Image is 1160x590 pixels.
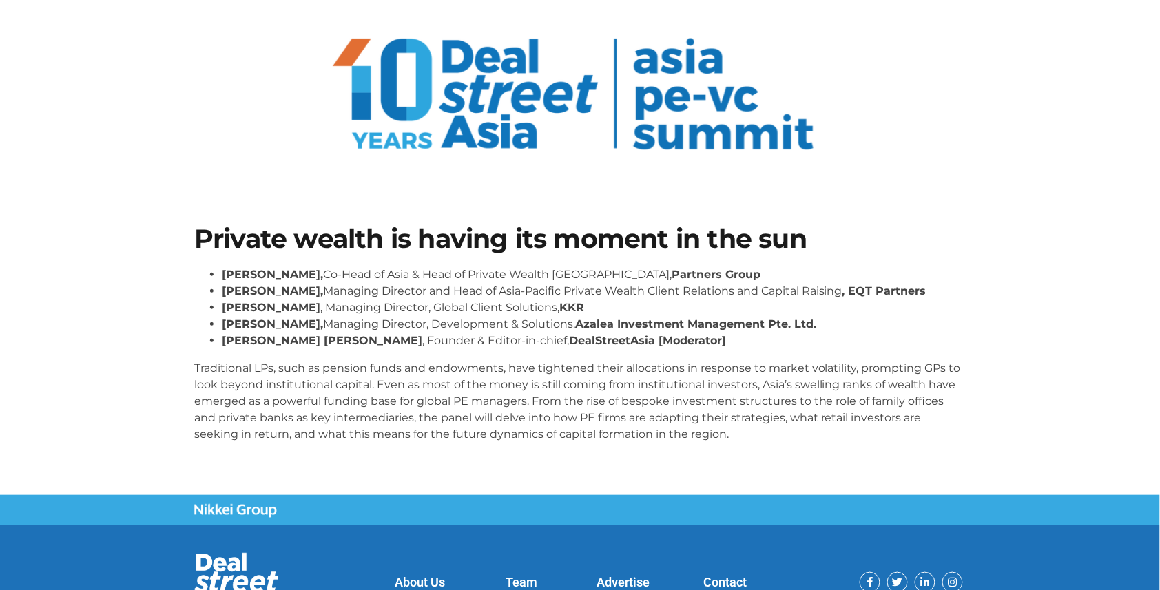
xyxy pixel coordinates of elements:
[575,317,816,330] strong: Azalea Investment Management Pte. Ltd.
[194,360,966,443] p: Traditional LPs, such as pension funds and endowments, have tightened their allocations in respon...
[506,575,538,589] a: Team
[222,333,966,349] li: , Founder & Editor-in-chief,
[672,268,760,281] strong: Partners Group
[222,268,323,281] strong: [PERSON_NAME],
[222,283,966,299] li: Managing Director and Head of Asia-Pacific Private Wealth Client Relations and Capital Raising
[194,226,966,252] h1: Private wealth is having its moment in the sun
[222,334,422,347] strong: [PERSON_NAME] [PERSON_NAME]
[395,575,445,589] a: About Us
[222,317,323,330] strong: [PERSON_NAME],
[222,301,320,314] strong: [PERSON_NAME]
[842,284,926,297] strong: , EQT Partners
[222,266,966,283] li: Co-Head of Asia & Head of Private Wealth [GEOGRAPHIC_DATA],
[704,575,747,589] a: Contact
[222,299,966,316] li: , Managing Director, Global Client Solutions,
[222,316,966,333] li: Managing Director, Development & Solutions,
[559,301,584,314] strong: KKR
[597,575,650,589] a: Advertise
[194,504,277,518] img: Nikkei Group
[222,284,323,297] strong: [PERSON_NAME],
[569,334,726,347] strong: DealStreetAsia [Moderator]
